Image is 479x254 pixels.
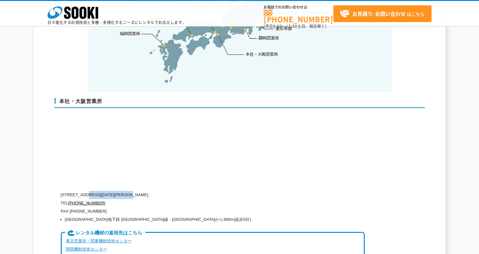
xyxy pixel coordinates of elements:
a: 福岡営業所 [120,30,140,37]
span: 17:30 [286,23,297,29]
h3: 本社・大阪営業所 [54,98,425,108]
a: お見積り･お問い合わせはこちら [333,5,432,22]
a: 東京営業所・関東機材技術センター [66,239,132,243]
span: お電話でのお問い合わせは [264,5,333,9]
li: [GEOGRAPHIC_DATA]地下鉄 [GEOGRAPHIC_DATA]線・[GEOGRAPHIC_DATA]から300m(徒歩5分) [65,215,365,224]
p: TEL [61,199,365,207]
p: 日々進化する計測技術と多種・多様化するニーズにレンタルでお応えします。 [47,21,186,24]
strong: お見積り･お問い合わせ [352,10,406,17]
p: FAX [PHONE_NUMBER] [61,207,365,215]
p: [STREET_ADDRESS][DATE][PERSON_NAME] [61,191,365,199]
span: レンタル機材の返却先はこちら [65,230,145,237]
a: [PHONE_NUMBER] [264,10,333,23]
a: 本社・大阪営業所 [245,51,278,57]
span: (平日 ～ 土日、祝日除く) [264,23,326,29]
a: 関西機材技術センター [66,247,107,251]
a: 静岡営業所 [258,35,279,41]
a: [PHONE_NUMBER] [68,201,105,205]
span: 8:50 [273,23,282,29]
span: はこちら [340,9,425,19]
